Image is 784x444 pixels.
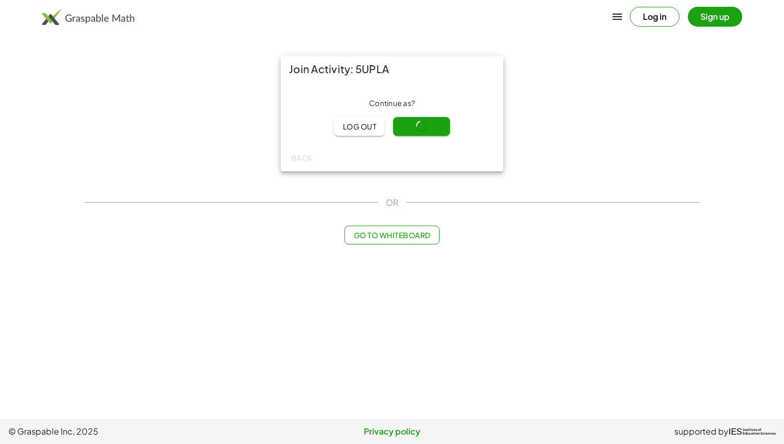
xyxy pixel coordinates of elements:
button: Log in [630,7,679,27]
button: Go to Whiteboard [344,226,439,244]
span: OR [386,196,398,209]
span: Log out [342,122,376,131]
button: Sign up [688,7,742,27]
span: supported by [674,425,729,438]
div: Join Activity: 5UPLA [281,56,503,81]
span: IES [729,427,742,437]
button: Log out [334,117,385,136]
a: IESInstitute ofEducation Sciences [729,425,776,438]
a: Privacy policy [264,425,520,438]
span: Go to Whiteboard [353,230,430,240]
span: Institute of Education Sciences [743,428,776,436]
div: Continue as ? [289,98,495,109]
span: © Graspable Inc, 2025 [8,425,264,438]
